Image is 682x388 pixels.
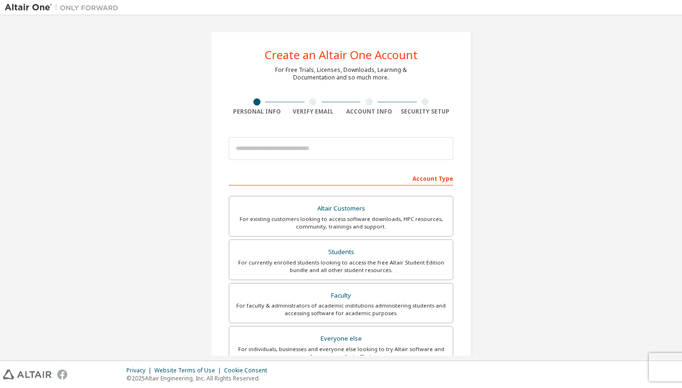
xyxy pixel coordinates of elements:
div: Security Setup [397,108,454,115]
div: For currently enrolled students looking to access the free Altair Student Edition bundle and all ... [235,259,447,274]
div: For existing customers looking to access software downloads, HPC resources, community, trainings ... [235,215,447,230]
div: Cookie Consent [224,367,273,374]
img: altair_logo.svg [3,370,52,379]
div: Account Info [341,108,397,115]
p: © 2025 Altair Engineering, Inc. All Rights Reserved. [126,374,273,382]
div: Website Terms of Use [154,367,224,374]
img: Altair One [5,3,123,12]
img: facebook.svg [57,370,67,379]
div: For faculty & administrators of academic institutions administering students and accessing softwa... [235,302,447,317]
div: Create an Altair One Account [265,49,418,61]
div: Students [235,246,447,259]
div: Verify Email [285,108,341,115]
div: Faculty [235,289,447,302]
div: Altair Customers [235,202,447,215]
div: Account Type [229,170,453,185]
div: Personal Info [229,108,285,115]
div: For Free Trials, Licenses, Downloads, Learning & Documentation and so much more. [275,66,407,81]
div: Privacy [126,367,154,374]
div: Everyone else [235,332,447,345]
div: For individuals, businesses and everyone else looking to try Altair software and explore our prod... [235,345,447,361]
